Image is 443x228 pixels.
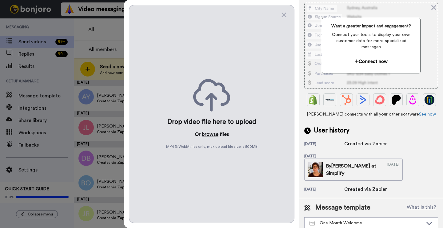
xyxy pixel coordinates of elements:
[344,186,387,193] div: Created via Zapier
[202,131,218,138] button: browse
[358,95,368,105] img: ActiveCampaign
[387,162,399,177] div: [DATE]
[327,55,415,68] button: Connect now
[341,95,351,105] img: Hubspot
[304,141,344,147] div: [DATE]
[327,32,415,50] span: Connect your tools to display your own customer data for more specialized messages
[308,162,323,177] img: 8cf816cb-91c5-47f2-8f6e-5370a050559f-thumb.jpg
[419,112,436,116] a: See how
[326,162,382,177] div: By [PERSON_NAME] at Simplify
[391,95,401,105] img: Patreon
[309,221,315,226] img: Message-temps.svg
[325,95,335,105] img: Ontraport
[304,111,438,117] span: [PERSON_NAME] connects with all your other software
[304,154,344,159] div: [DATE]
[408,95,418,105] img: Drip
[315,203,370,212] span: Message template
[195,131,229,138] p: Or files
[308,95,318,105] img: Shopify
[167,118,256,126] div: Drop video file here to upload
[375,95,385,105] img: ConvertKit
[304,159,403,181] a: By[PERSON_NAME] at Simplify[DATE]
[309,220,423,226] div: One Month Welcome
[425,95,434,105] img: GoHighLevel
[166,144,257,149] span: MP4 & WebM files only, max upload file size is 500 MB
[344,140,387,147] div: Created via Zapier
[405,203,438,212] button: What is this?
[304,187,344,193] div: [DATE]
[314,126,349,135] span: User history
